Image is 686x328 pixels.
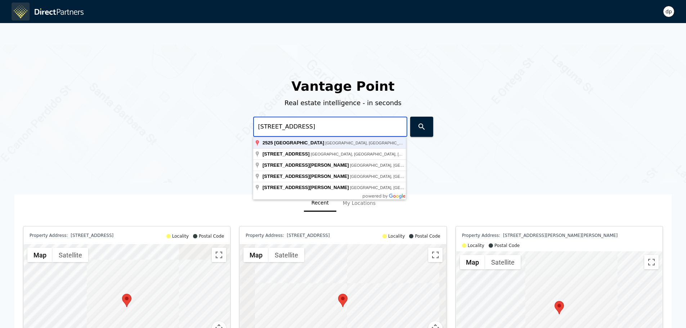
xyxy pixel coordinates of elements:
span: [STREET_ADDRESS] [287,233,330,238]
button: Toggle fullscreen view [212,248,226,262]
button: Toggle fullscreen view [428,248,443,262]
span: Recent [311,200,329,206]
span: [GEOGRAPHIC_DATA], [GEOGRAPHIC_DATA], [GEOGRAPHIC_DATA] [350,163,478,167]
button: Show street map [243,248,269,262]
button: Show satellite imagery [53,248,88,262]
a: My Locations [336,194,382,212]
button: Show satellite imagery [485,255,521,269]
span: Property Address: [246,233,284,238]
span: [GEOGRAPHIC_DATA], [GEOGRAPHIC_DATA], [GEOGRAPHIC_DATA] [311,152,439,156]
span: 2525 [263,140,273,145]
span: [GEOGRAPHIC_DATA], [GEOGRAPHIC_DATA], [GEOGRAPHIC_DATA] [325,141,453,145]
span: Property Address: [462,233,500,238]
input: Search any location in the US [253,117,407,137]
span: Vantage Point [291,79,394,94]
img: logo-icon [12,3,84,21]
div: Real estate intelligence - in seconds [267,98,419,108]
div: Postal Code [409,231,440,241]
span: [STREET_ADDRESS] [71,233,113,238]
div: Postal Code [489,243,520,248]
div: Postal Code [193,231,224,241]
span: [STREET_ADDRESS][PERSON_NAME] [263,174,349,179]
div: Locality [462,243,484,248]
span: [GEOGRAPHIC_DATA] [274,140,324,145]
span: [STREET_ADDRESS][PERSON_NAME] [263,162,349,168]
button: Show street map [27,248,53,262]
span: [STREET_ADDRESS][PERSON_NAME] [263,185,349,190]
button: Show street map [460,255,485,269]
button: Toggle fullscreen view [644,255,659,269]
button: Show satellite imagery [269,248,304,262]
div: Locality [382,231,405,241]
span: [GEOGRAPHIC_DATA], [GEOGRAPHIC_DATA], [GEOGRAPHIC_DATA] [350,174,478,179]
div: Locality [166,231,189,241]
span: [STREET_ADDRESS][PERSON_NAME][PERSON_NAME] [503,233,618,238]
div: dp [663,6,674,17]
span: [GEOGRAPHIC_DATA], [GEOGRAPHIC_DATA], [GEOGRAPHIC_DATA] [350,185,478,190]
span: [STREET_ADDRESS] [263,151,310,157]
span: Property Address: [30,233,68,238]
